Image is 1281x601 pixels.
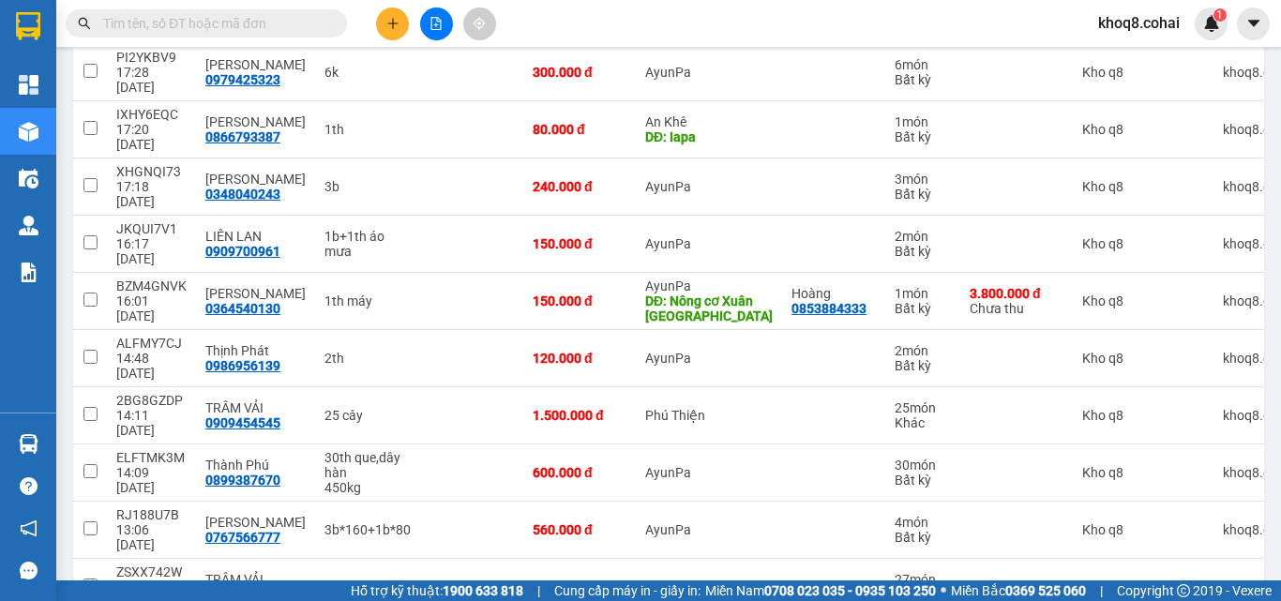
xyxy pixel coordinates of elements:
div: 6 món [895,57,951,72]
div: 1th [324,122,411,137]
img: warehouse-icon [19,169,38,188]
div: TRÂM VẢI [205,400,306,415]
div: Bất kỳ [895,530,951,545]
span: 1 [1216,8,1223,22]
div: 30 món [895,458,951,473]
span: question-circle [20,477,38,495]
div: 3b [324,179,411,194]
div: LIÊN LAN [205,229,306,244]
span: copyright [1177,584,1190,597]
div: 17:20 [DATE] [116,122,187,152]
div: 0909454545 [205,415,280,430]
span: Cung cấp máy in - giấy in: [554,580,701,601]
div: 25 món [895,400,951,415]
div: Bất kỳ [895,129,951,144]
div: Bất kỳ [895,358,951,373]
strong: 0708 023 035 - 0935 103 250 [764,583,936,598]
div: Kho q8 [1082,579,1204,594]
div: TRÂM VẢI [205,572,306,587]
div: Trần thị Gái [205,286,306,301]
div: 3b*160+1b*80 [324,522,411,537]
strong: 0369 525 060 [1005,583,1086,598]
span: | [1100,580,1103,601]
div: Kho q8 [1082,179,1204,194]
img: solution-icon [19,263,38,282]
div: 240.000 đ [533,179,626,194]
div: Kho q8 [1082,351,1204,366]
span: plus [386,17,399,30]
div: 13:06 [DATE] [116,522,187,552]
div: 16:17 [DATE] [116,236,187,266]
div: 600.000 đ [533,465,626,480]
div: 1.500.000 đ [533,408,626,423]
div: 3.800.000 đ [970,286,1063,301]
div: 300.000 đ [533,65,626,80]
div: Hoàng [791,286,876,301]
div: 27 cây vải [324,579,411,594]
div: AyunPa [645,465,773,480]
div: Kho q8 [1082,293,1204,308]
button: caret-down [1237,8,1270,40]
div: AyunPa [645,278,773,293]
div: 0767566777 [205,530,280,545]
input: Tìm tên, số ĐT hoặc mã đơn [103,13,324,34]
div: 4 món [895,515,951,530]
button: plus [376,8,409,40]
img: logo-vxr [16,12,40,40]
img: warehouse-icon [19,122,38,142]
div: DĐ: Nông cơ Xuân Bắc Iapa [645,293,773,323]
div: An Khê [645,114,773,129]
div: 150.000 đ [533,236,626,251]
div: 150.000 đ [533,293,626,308]
div: 6k [324,65,411,80]
div: Bất kỳ [895,72,951,87]
div: IXHY6EQC [116,107,187,122]
span: message [20,562,38,579]
div: BZM4GNVK [116,278,187,293]
span: search [78,17,91,30]
img: warehouse-icon [19,434,38,454]
div: ELFTMK3M [116,450,187,465]
div: 1 món [895,286,951,301]
div: PI2YKBV9 [116,50,187,65]
div: 1 món [895,114,951,129]
div: 2BG8GZDP [116,393,187,408]
div: 2th [324,351,411,366]
div: ALFMY7CJ [116,336,187,351]
div: Bất kỳ [895,187,951,202]
div: 0986956139 [205,358,280,373]
div: 0866793387 [205,129,280,144]
div: 16:01 [DATE] [116,293,187,323]
div: Kho q8 [1082,65,1204,80]
div: 560.000 đ [533,522,626,537]
span: ⚪️ [941,587,946,594]
div: Kho q8 [1082,465,1204,480]
div: Bất kỳ [895,473,951,488]
div: Bất kỳ [895,244,951,259]
div: 14:48 [DATE] [116,351,187,381]
span: aim [473,17,486,30]
div: Phú Thiện [645,579,773,594]
div: AyunPa [645,65,773,80]
span: caret-down [1245,15,1262,32]
div: 25 cây [324,408,411,423]
div: MINH TRUNG [205,114,306,129]
div: Thành Phú [205,458,306,473]
div: 27 món [895,572,951,587]
div: chị ly [205,172,306,187]
sup: 1 [1213,8,1227,22]
div: DĐ: Iapa [645,129,773,144]
div: Khác [895,415,951,430]
div: Văn Dung [205,57,306,72]
div: Kho q8 [1082,522,1204,537]
span: Miền Nam [705,580,936,601]
div: RJ188U7B [116,507,187,522]
div: 450kg [324,480,411,495]
div: 0909700961 [205,244,280,259]
button: file-add [420,8,453,40]
div: Kho q8 [1082,236,1204,251]
div: AyunPa [645,179,773,194]
div: 17:18 [DATE] [116,179,187,209]
div: 1b+1th áo mưa [324,229,411,259]
div: 0348040243 [205,187,280,202]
